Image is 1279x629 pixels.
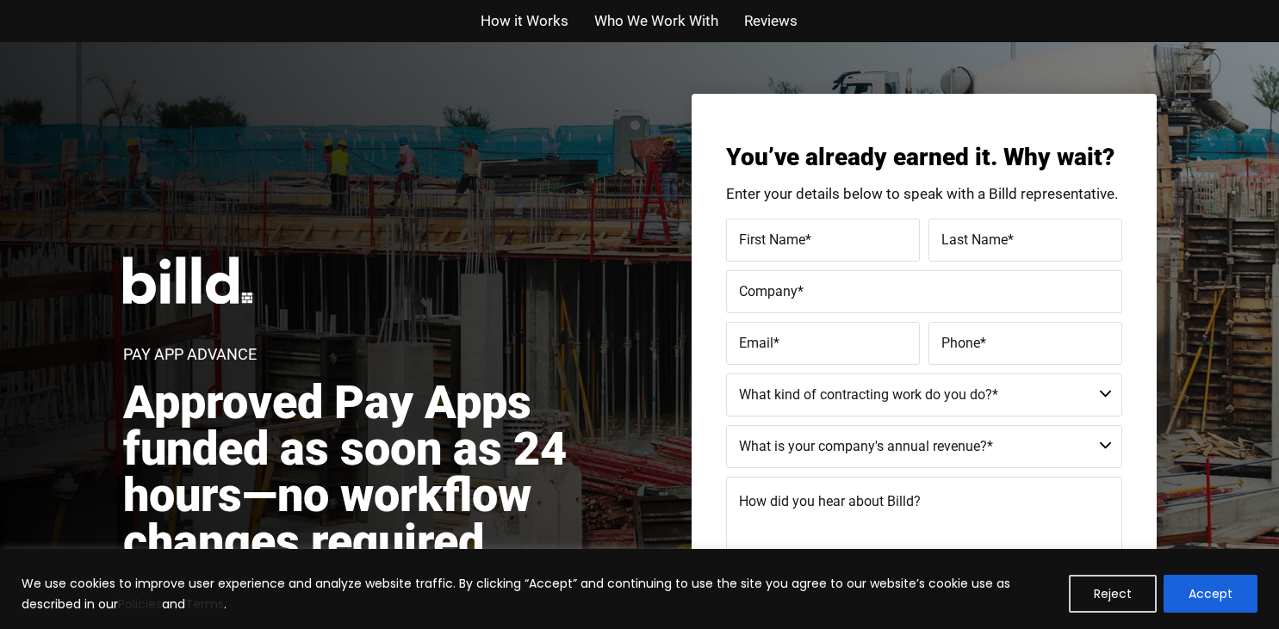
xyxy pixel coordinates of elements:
button: Accept [1164,575,1257,613]
a: How it Works [481,9,568,34]
p: We use cookies to improve user experience and analyze website traffic. By clicking “Accept” and c... [22,573,1056,614]
button: Reject [1069,575,1157,613]
span: How did you hear about Billd? [739,493,921,509]
span: Company [739,282,798,299]
a: Policies [118,595,162,613]
a: Terms [185,595,224,613]
h1: Pay App Advance [123,347,257,362]
span: First Name [739,231,805,247]
span: Phone [941,334,980,350]
h3: You’ve already earned it. Why wait? [726,145,1122,170]
span: Last Name [941,231,1008,247]
a: Who We Work With [594,9,718,34]
a: Reviews [744,9,798,34]
h2: Approved Pay Apps funded as soon as 24 hours—no workflow changes required [123,379,659,565]
p: Enter your details below to speak with a Billd representative. [726,187,1122,201]
span: Email [739,334,773,350]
